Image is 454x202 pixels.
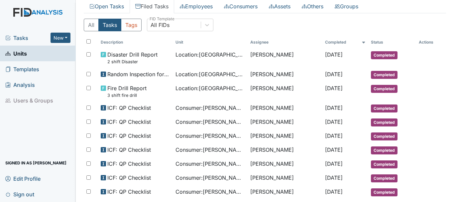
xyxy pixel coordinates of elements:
span: Completed [371,118,397,126]
span: Analysis [5,80,35,90]
td: [PERSON_NAME] [248,143,322,157]
span: [DATE] [325,146,343,153]
span: Completed [371,85,397,93]
span: ICF: QP Checklist [107,160,151,168]
small: 2 shift Disaster [107,59,158,65]
th: Toggle SortBy [98,37,173,48]
button: Tags [121,19,142,31]
span: [DATE] [325,51,343,58]
button: Tasks [98,19,121,31]
td: [PERSON_NAME] [248,171,322,185]
span: Completed [371,174,397,182]
span: Completed [371,71,397,79]
a: Tasks [5,34,51,42]
td: [PERSON_NAME] [248,157,322,171]
span: ICF: QP Checklist [107,188,151,196]
span: [DATE] [325,85,343,92]
span: Consumer : [PERSON_NAME] [175,146,245,154]
span: ICF: QP Checklist [107,174,151,182]
td: [PERSON_NAME] [248,68,322,82]
span: Completed [371,146,397,154]
td: [PERSON_NAME] [248,115,322,129]
span: [DATE] [325,160,343,167]
span: Sign out [5,189,34,199]
span: Consumer : [PERSON_NAME][GEOGRAPHIC_DATA] [175,132,245,140]
span: ICF: QP Checklist [107,104,151,112]
span: [DATE] [325,71,343,78]
th: Toggle SortBy [173,37,248,48]
span: Completed [371,104,397,112]
th: Toggle SortBy [322,37,368,48]
span: Completed [371,51,397,59]
span: Units [5,48,27,59]
td: [PERSON_NAME] [248,185,322,199]
span: Consumer : [PERSON_NAME] [175,174,245,182]
span: Location : [GEOGRAPHIC_DATA] [175,84,245,92]
span: Consumer : [PERSON_NAME] [175,160,245,168]
span: Fire Drill Report 3 shift fire drill [107,84,147,99]
td: [PERSON_NAME] [248,101,322,115]
span: Location : [GEOGRAPHIC_DATA] [175,51,245,59]
th: Actions [416,37,446,48]
td: [PERSON_NAME] [248,82,322,101]
span: ICF: QP Checklist [107,118,151,126]
th: Toggle SortBy [368,37,416,48]
input: Toggle All Rows Selected [86,39,91,44]
div: Type filter [84,19,142,31]
small: 3 shift fire drill [107,92,147,99]
div: All FIDs [151,21,170,29]
span: ICF: QP Checklist [107,146,151,154]
span: Completed [371,160,397,168]
button: All [84,19,99,31]
span: ICF: QP Checklist [107,132,151,140]
td: [PERSON_NAME] [248,48,322,68]
span: Consumer : [PERSON_NAME][GEOGRAPHIC_DATA] [175,118,245,126]
span: Consumer : [PERSON_NAME] [175,188,245,196]
span: Signed in as [PERSON_NAME] [5,158,66,168]
span: Disaster Drill Report 2 shift Disaster [107,51,158,65]
span: [DATE] [325,118,343,125]
span: [DATE] [325,104,343,111]
span: Edit Profile [5,173,41,184]
th: Assignee [248,37,322,48]
span: Location : [GEOGRAPHIC_DATA] [175,70,245,78]
span: Random Inspection for Evening [107,70,170,78]
td: [PERSON_NAME] [248,129,322,143]
span: Completed [371,188,397,196]
span: [DATE] [325,132,343,139]
span: Consumer : [PERSON_NAME][GEOGRAPHIC_DATA] [175,104,245,112]
span: [DATE] [325,188,343,195]
span: [DATE] [325,174,343,181]
span: Completed [371,132,397,140]
span: Templates [5,64,39,74]
button: New [51,33,70,43]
